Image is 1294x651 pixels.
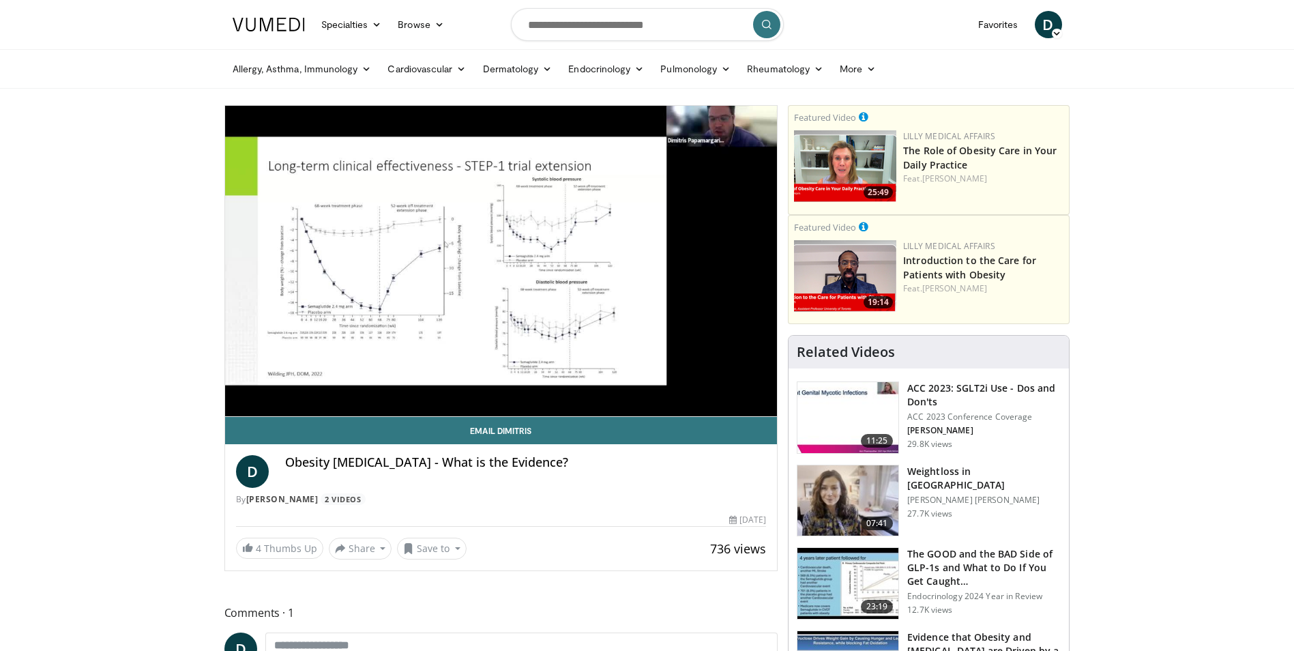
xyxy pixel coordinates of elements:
[864,186,893,199] span: 25:49
[739,55,832,83] a: Rheumatology
[797,344,895,360] h4: Related Videos
[379,55,474,83] a: Cardiovascular
[861,434,894,448] span: 11:25
[1035,11,1062,38] a: D
[903,283,1063,295] div: Feat.
[922,173,987,184] a: [PERSON_NAME]
[903,144,1057,171] a: The Role of Obesity Care in Your Daily Practice
[797,465,1061,537] a: 07:41 Weightloss in [GEOGRAPHIC_DATA] [PERSON_NAME] [PERSON_NAME] 27.7K views
[236,538,323,559] a: 4 Thumbs Up
[475,55,561,83] a: Dermatology
[652,55,739,83] a: Pulmonology
[710,540,766,557] span: 736 views
[922,283,987,294] a: [PERSON_NAME]
[233,18,305,31] img: VuMedi Logo
[236,455,269,488] a: D
[907,547,1061,588] h3: The GOOD and the BAD Side of GLP-1s and What to Do If You Get Caught…
[794,111,856,124] small: Featured Video
[861,600,894,613] span: 23:19
[236,493,767,506] div: By
[907,508,952,519] p: 27.7K views
[832,55,884,83] a: More
[225,106,778,417] video-js: Video Player
[246,493,319,505] a: [PERSON_NAME]
[224,604,778,622] span: Comments 1
[389,11,452,38] a: Browse
[224,55,380,83] a: Allergy, Asthma, Immunology
[903,173,1063,185] div: Feat.
[907,381,1061,409] h3: ACC 2023: SGLT2i Use - Dos and Don'ts
[797,381,1061,454] a: 11:25 ACC 2023: SGLT2i Use - Dos and Don'ts ACC 2023 Conference Coverage [PERSON_NAME] 29.8K views
[256,542,261,555] span: 4
[907,495,1061,506] p: [PERSON_NAME] [PERSON_NAME]
[225,417,778,444] a: Email Dimitris
[907,591,1061,602] p: Endocrinology 2024 Year in Review
[511,8,784,41] input: Search topics, interventions
[907,465,1061,492] h3: Weightloss in [GEOGRAPHIC_DATA]
[797,547,1061,620] a: 23:19 The GOOD and the BAD Side of GLP-1s and What to Do If You Get Caught… Endocrinology 2024 Ye...
[907,425,1061,436] p: [PERSON_NAME]
[861,517,894,530] span: 07:41
[397,538,467,560] button: Save to
[329,538,392,560] button: Share
[907,411,1061,422] p: ACC 2023 Conference Coverage
[794,221,856,233] small: Featured Video
[907,439,952,450] p: 29.8K views
[864,296,893,308] span: 19:14
[313,11,390,38] a: Specialties
[903,240,995,252] a: Lilly Medical Affairs
[903,130,995,142] a: Lilly Medical Affairs
[285,455,767,470] h4: Obesity [MEDICAL_DATA] - What is the Evidence?
[729,514,766,526] div: [DATE]
[560,55,652,83] a: Endocrinology
[794,240,896,312] a: 19:14
[794,240,896,312] img: acc2e291-ced4-4dd5-b17b-d06994da28f3.png.150x105_q85_crop-smart_upscale.png
[797,382,898,453] img: 9258cdf1-0fbf-450b-845f-99397d12d24a.150x105_q85_crop-smart_upscale.jpg
[794,130,896,202] a: 25:49
[903,254,1036,281] a: Introduction to the Care for Patients with Obesity
[321,493,366,505] a: 2 Videos
[794,130,896,202] img: e1208b6b-349f-4914-9dd7-f97803bdbf1d.png.150x105_q85_crop-smart_upscale.png
[797,548,898,619] img: 756cb5e3-da60-49d4-af2c-51c334342588.150x105_q85_crop-smart_upscale.jpg
[907,605,952,616] p: 12.7K views
[797,465,898,536] img: 9983fed1-7565-45be-8934-aef1103ce6e2.150x105_q85_crop-smart_upscale.jpg
[970,11,1027,38] a: Favorites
